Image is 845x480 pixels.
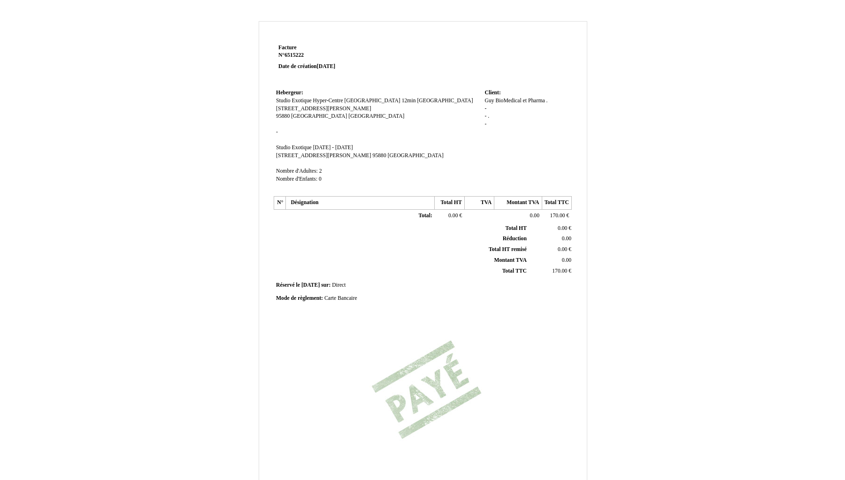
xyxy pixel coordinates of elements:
[319,176,322,182] span: 0
[435,210,464,223] td: €
[313,145,353,151] span: [DATE] - [DATE]
[502,268,527,274] span: Total TTC
[291,113,347,119] span: [GEOGRAPHIC_DATA]
[484,121,486,127] span: -
[529,244,573,255] td: €
[506,225,527,231] span: Total HT
[276,168,318,174] span: Nombre d'Adultes:
[276,98,473,104] span: Studio Exotique Hyper-Centre [GEOGRAPHIC_DATA] 12min [GEOGRAPHIC_DATA]
[276,282,300,288] span: Réservé le
[286,197,435,210] th: Désignation
[562,257,571,263] span: 0.00
[276,176,317,182] span: Nombre d'Enfants:
[530,213,539,219] span: 0.00
[284,52,304,58] span: 6515222
[562,236,571,242] span: 0.00
[276,106,371,112] span: [STREET_ADDRESS][PERSON_NAME]
[276,129,278,135] span: -
[388,152,444,159] span: [GEOGRAPHIC_DATA]
[348,113,404,119] span: [GEOGRAPHIC_DATA]
[278,63,335,69] strong: Date de création
[332,282,346,288] span: Direct
[542,210,571,223] td: €
[550,213,565,219] span: 170.00
[558,225,567,231] span: 0.00
[546,98,548,104] span: .
[324,295,357,301] span: Carte Bancaire
[488,113,489,119] span: .
[373,152,386,159] span: 95880
[503,236,527,242] span: Réduction
[278,45,297,51] span: Facture
[321,282,330,288] span: sur:
[274,197,286,210] th: N°
[448,213,458,219] span: 0.00
[276,295,323,301] span: Mode de règlement:
[276,145,312,151] span: Studio Exotique
[276,152,371,159] span: [STREET_ADDRESS][PERSON_NAME]
[489,246,527,252] span: Total HT remisé
[484,106,486,112] span: -
[542,197,571,210] th: Total TTC
[317,63,335,69] span: [DATE]
[484,90,500,96] span: Client:
[484,98,545,104] span: Guy BioMedical et Pharma
[552,268,567,274] span: 170.00
[484,113,486,119] span: -
[319,168,322,174] span: 2
[558,246,567,252] span: 0.00
[418,213,432,219] span: Total:
[435,197,464,210] th: Total HT
[278,52,391,59] strong: N°
[464,197,494,210] th: TVA
[494,197,542,210] th: Montant TVA
[529,266,573,276] td: €
[301,282,320,288] span: [DATE]
[529,223,573,234] td: €
[276,90,303,96] span: Hebergeur:
[276,113,290,119] span: 95880
[494,257,527,263] span: Montant TVA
